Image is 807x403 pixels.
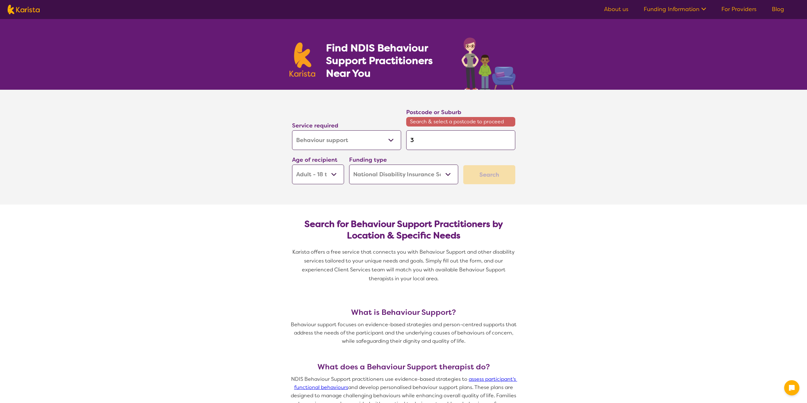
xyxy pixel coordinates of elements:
img: Karista logo [8,5,40,14]
a: For Providers [721,5,757,13]
label: Age of recipient [292,156,337,164]
a: Funding Information [644,5,706,13]
label: Postcode or Suburb [406,108,461,116]
label: Service required [292,122,338,129]
h3: What does a Behaviour Support therapist do? [290,362,518,371]
a: About us [604,5,628,13]
h2: Search for Behaviour Support Practitioners by Location & Specific Needs [297,218,510,241]
h1: Find NDIS Behaviour Support Practitioners Near You [326,42,449,80]
img: behaviour-support [460,34,518,90]
span: Search & select a postcode to proceed [406,117,515,127]
label: Funding type [349,156,387,164]
input: Type [406,130,515,150]
p: Karista offers a free service that connects you with Behaviour Support and other disability servi... [290,248,518,283]
p: Behaviour support focuses on evidence-based strategies and person-centred supports that address t... [290,321,518,345]
h3: What is Behaviour Support? [290,308,518,317]
img: Karista logo [290,42,316,77]
a: Blog [772,5,784,13]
